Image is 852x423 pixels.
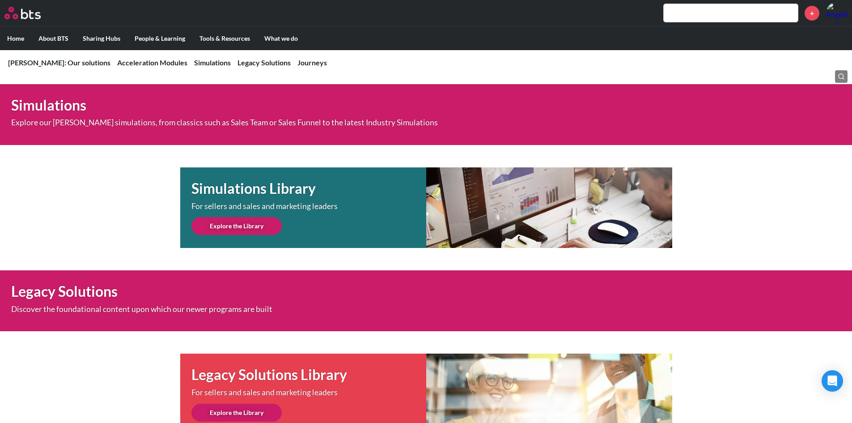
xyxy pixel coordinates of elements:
p: Discover the foundational content upon which our newer programs are built [11,305,476,313]
a: [PERSON_NAME]: Our solutions [8,58,110,67]
div: Open Intercom Messenger [822,370,843,392]
a: + [805,6,819,21]
p: For sellers and sales and marketing leaders [191,389,379,397]
label: What we do [257,27,305,50]
h1: Legacy Solutions Library [191,365,426,385]
a: Acceleration Modules [117,58,187,67]
h1: Simulations [11,95,592,115]
a: Go home [4,7,57,19]
a: Profile [826,2,848,24]
a: Explore the Library [191,217,282,235]
a: Legacy Solutions [237,58,291,67]
label: People & Learning [127,27,192,50]
h1: Simulations Library [191,179,426,199]
img: BTS Logo [4,7,41,19]
label: Sharing Hubs [76,27,127,50]
a: Journeys [297,58,327,67]
p: Explore our [PERSON_NAME] simulations, from classics such as Sales Team or Sales Funnel to the la... [11,119,476,127]
img: Angeliki Andreou [826,2,848,24]
a: Explore the Library [191,404,282,422]
h1: Legacy Solutions [11,282,592,302]
label: Tools & Resources [192,27,257,50]
label: About BTS [31,27,76,50]
a: Simulations [194,58,231,67]
p: For sellers and sales and marketing leaders [191,202,379,210]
